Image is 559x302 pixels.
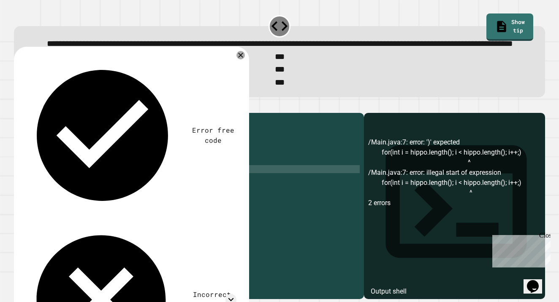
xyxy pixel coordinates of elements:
[368,137,541,299] div: /Main.java:7: error: ')' expected for(int i = hippo.length(); i < hippo.length(); i++;) ^ /Main.j...
[524,268,551,294] iframe: chat widget
[190,125,236,145] div: Error free code
[486,13,533,41] a: Show tip
[3,3,58,53] div: Chat with us now!Close
[489,232,551,267] iframe: chat widget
